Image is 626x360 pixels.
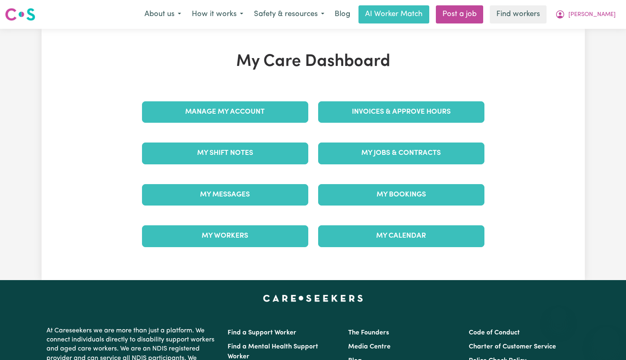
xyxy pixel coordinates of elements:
[568,10,616,19] span: [PERSON_NAME]
[318,143,484,164] a: My Jobs & Contracts
[142,184,308,206] a: My Messages
[249,6,330,23] button: Safety & resources
[263,295,363,302] a: Careseekers home page
[469,344,556,350] a: Charter of Customer Service
[593,327,619,353] iframe: Button to launch messaging window
[358,5,429,23] a: AI Worker Match
[436,5,483,23] a: Post a job
[330,5,355,23] a: Blog
[5,7,35,22] img: Careseekers logo
[142,225,308,247] a: My Workers
[228,344,318,360] a: Find a Mental Health Support Worker
[348,344,391,350] a: Media Centre
[318,184,484,206] a: My Bookings
[550,307,567,324] iframe: Close message
[228,330,296,336] a: Find a Support Worker
[5,5,35,24] a: Careseekers logo
[318,225,484,247] a: My Calendar
[318,101,484,123] a: Invoices & Approve Hours
[139,6,186,23] button: About us
[137,52,489,72] h1: My Care Dashboard
[142,143,308,164] a: My Shift Notes
[490,5,547,23] a: Find workers
[469,330,520,336] a: Code of Conduct
[550,6,621,23] button: My Account
[348,330,389,336] a: The Founders
[186,6,249,23] button: How it works
[142,101,308,123] a: Manage My Account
